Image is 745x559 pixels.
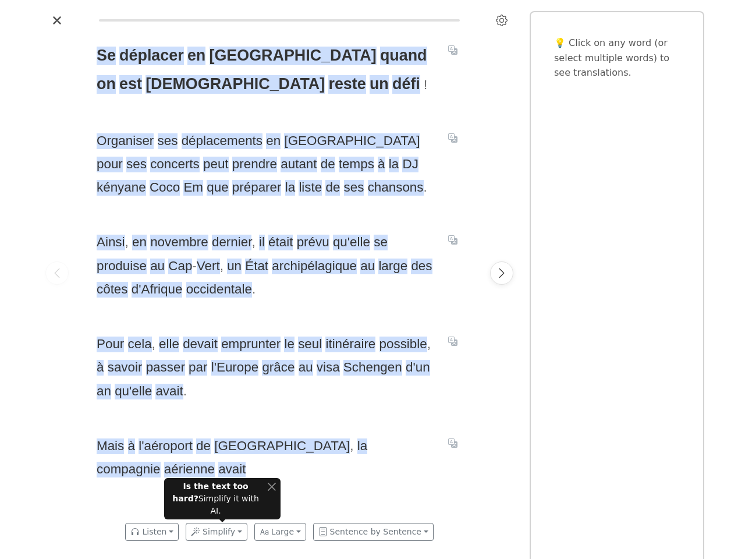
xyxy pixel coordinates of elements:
[444,232,462,246] button: Translate sentence
[211,360,258,376] span: l'Europe
[214,438,350,454] span: [GEOGRAPHIC_DATA]
[97,282,128,298] span: côtes
[389,157,399,172] span: la
[379,337,427,352] span: possible
[411,259,432,274] span: des
[343,360,402,376] span: Schengen
[402,157,418,172] span: DJ
[378,259,407,274] span: large
[158,133,178,149] span: ses
[97,462,161,477] span: compagnie
[284,133,420,149] span: [GEOGRAPHIC_DATA]
[254,523,306,541] button: Large
[444,130,462,144] button: Translate sentence
[285,180,295,196] span: la
[159,337,179,352] span: elle
[380,47,427,65] span: quand
[281,157,317,172] span: autant
[268,235,293,250] span: était
[97,133,154,149] span: Organiser
[266,133,281,149] span: en
[187,47,205,65] span: en
[182,133,262,149] span: déplacements
[313,523,434,541] button: Sentence by Sentence
[152,337,155,351] span: ,
[132,235,147,250] span: en
[146,75,325,94] span: [DEMOGRAPHIC_DATA]
[115,384,152,399] span: qu'elle
[490,261,513,285] button: Next page
[221,337,281,352] span: emprunter
[183,180,203,196] span: Em
[220,259,223,273] span: ,
[259,235,265,250] span: il
[339,157,374,172] span: temps
[97,337,124,352] span: Pour
[97,157,123,172] span: pour
[299,180,322,196] span: liste
[212,235,251,250] span: dernier
[321,157,335,172] span: de
[218,462,246,477] span: avait
[325,337,375,352] span: itinéraire
[168,259,192,274] span: Cap
[97,360,104,376] span: à
[150,235,208,250] span: novembre
[150,157,200,172] span: concerts
[328,75,366,94] span: reste
[97,180,146,196] span: kényane
[492,11,511,30] button: Settings
[169,480,262,517] div: Simplify it with AI.
[172,482,248,503] strong: Is the text too hard?
[203,157,229,172] span: peut
[272,259,357,274] span: archipélagique
[344,180,364,196] span: ses
[317,360,340,376] span: visa
[125,523,179,541] button: Listen
[378,157,385,172] span: à
[210,47,377,65] span: [GEOGRAPHIC_DATA]
[125,235,129,249] span: ,
[108,360,143,376] span: savoir
[186,282,252,298] span: occidentale
[325,180,340,196] span: de
[155,384,183,399] span: avait
[97,384,111,399] span: an
[370,75,389,94] span: un
[197,259,220,274] span: Vert
[251,235,255,249] span: ,
[297,235,329,250] span: prévu
[97,47,116,65] span: Se
[119,47,184,65] span: déplacer
[186,523,247,541] button: Simplify
[267,480,276,493] button: Close
[97,75,116,94] span: on
[97,438,124,454] span: Mais
[97,235,125,250] span: Ainsi
[444,43,462,57] button: Translate sentence
[128,438,135,454] span: à
[554,36,680,80] p: 💡 Click on any word (or select multiple words) to see translations.
[139,438,193,454] span: l'aéroport
[232,157,277,172] span: prendre
[132,282,183,298] span: d'Afrique
[374,235,388,250] span: se
[189,360,207,376] span: par
[350,438,353,453] span: ,
[299,360,313,376] span: au
[48,11,66,30] a: Close
[99,19,460,22] div: Reading progress
[150,259,165,274] span: au
[128,337,152,352] span: cela
[284,337,294,352] span: le
[196,438,211,454] span: de
[146,360,185,376] span: passer
[427,337,431,351] span: ,
[444,436,462,450] button: Translate sentence
[232,180,282,196] span: préparer
[97,259,147,274] span: produise
[262,360,295,376] span: grâce
[333,235,370,250] span: qu'elle
[252,282,256,296] span: .
[298,337,322,352] span: seul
